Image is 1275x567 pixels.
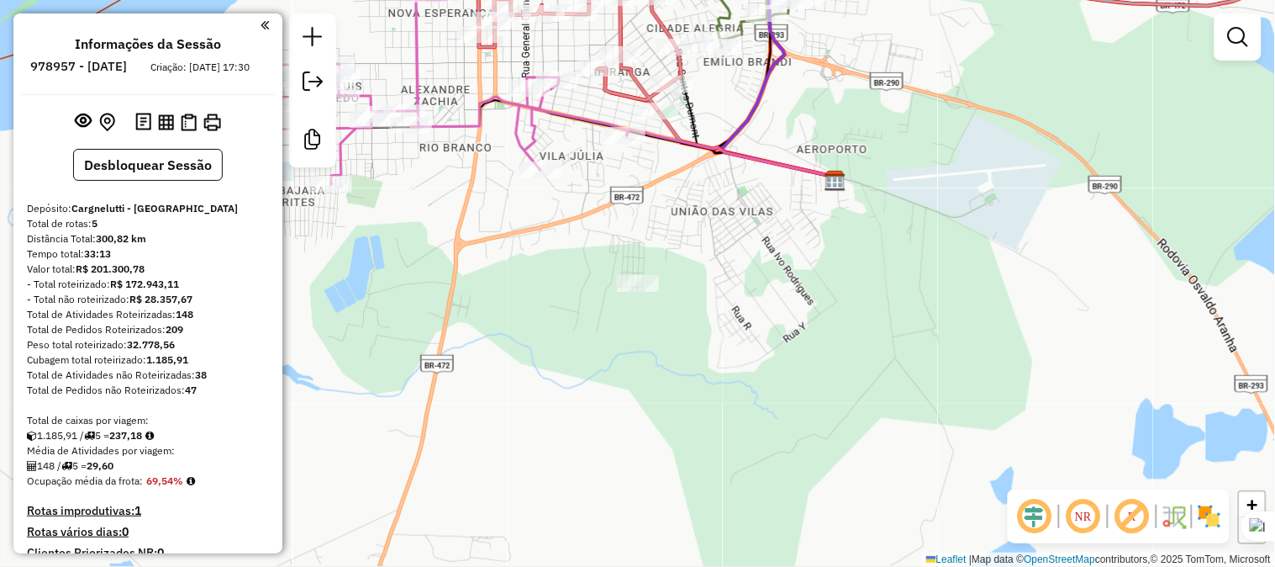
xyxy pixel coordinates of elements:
[145,431,154,441] i: Meta Caixas/viagem: 1,00 Diferença: 236,18
[187,476,195,486] em: Média calculada utilizando a maior ocupação (%Peso ou %Cubagem) de cada rota da sessão. Rotas cro...
[27,277,269,292] div: - Total roteirizado:
[1025,554,1096,565] a: OpenStreetMap
[27,231,269,246] div: Distância Total:
[27,431,37,441] i: Cubagem total roteirizado
[27,262,269,277] div: Valor total:
[27,474,143,487] span: Ocupação média da frota:
[146,353,188,366] strong: 1.185,91
[296,20,329,58] a: Nova sessão e pesquisa
[27,216,269,231] div: Total de rotas:
[72,109,96,135] button: Exibir sessão original
[27,383,269,398] div: Total de Pedidos não Roteirizados:
[27,352,269,368] div: Cubagem total roteirizado:
[617,275,659,292] div: Atividade não roteirizada - SARA MACIEL
[926,554,967,565] a: Leaflet
[1014,496,1055,537] span: Ocultar deslocamento
[1221,20,1255,54] a: Exibir filtros
[87,459,113,472] strong: 29,60
[27,413,269,428] div: Total de caixas por viagem:
[200,110,224,135] button: Imprimir Rotas
[27,307,269,322] div: Total de Atividades Roteirizadas:
[129,293,192,305] strong: R$ 28.357,67
[61,461,72,471] i: Total de rotas
[31,59,128,74] h6: 978957 - [DATE]
[109,429,142,442] strong: 237,18
[27,504,269,518] h4: Rotas improdutivas:
[27,292,269,307] div: - Total não roteirizado:
[166,323,183,336] strong: 209
[176,308,193,321] strong: 148
[134,503,141,518] strong: 1
[84,247,111,260] strong: 33:13
[27,546,269,560] h4: Clientes Priorizados NR:
[27,428,269,443] div: 1.185,91 / 5 =
[92,217,97,230] strong: 5
[1240,492,1265,517] a: Zoom in
[27,322,269,337] div: Total de Pedidos Roteirizados:
[76,262,145,275] strong: R$ 201.300,78
[146,474,183,487] strong: 69,54%
[185,384,197,396] strong: 47
[155,110,177,133] button: Visualizar relatório de Roteirização
[75,36,221,52] h4: Informações da Sessão
[27,246,269,262] div: Tempo total:
[1063,496,1104,537] span: Ocultar NR
[71,202,238,215] strong: Cargnelutti - [GEOGRAPHIC_DATA]
[157,545,164,560] strong: 0
[1196,503,1223,530] img: Exibir/Ocultar setores
[27,368,269,383] div: Total de Atividades não Roteirizadas:
[132,109,155,135] button: Logs desbloquear sessão
[1112,496,1152,537] span: Exibir rótulo
[177,110,200,135] button: Visualizar Romaneio
[127,338,175,351] strong: 32.778,56
[261,15,269,34] a: Clique aqui para minimizar o painel
[296,123,329,161] a: Criar modelo
[825,170,846,192] img: Cargnelutti - Uruguaiana
[27,461,37,471] i: Total de Atividades
[73,149,223,181] button: Desbloquear Sessão
[296,65,329,103] a: Exportar sessão
[27,525,269,539] h4: Rotas vários dias:
[122,524,129,539] strong: 0
[84,431,95,441] i: Total de rotas
[1240,517,1265,543] a: Zoom out
[145,60,257,75] div: Criação: [DATE] 17:30
[1247,494,1258,515] span: +
[96,109,119,135] button: Centralizar mapa no depósito ou ponto de apoio
[27,443,269,458] div: Média de Atividades por viagem:
[27,201,269,216] div: Depósito:
[922,553,1275,567] div: Map data © contributors,© 2025 TomTom, Microsoft
[27,458,269,474] div: 148 / 5 =
[195,368,207,381] strong: 38
[110,278,179,290] strong: R$ 172.943,11
[969,554,972,565] span: |
[1161,503,1188,530] img: Fluxo de ruas
[27,337,269,352] div: Peso total roteirizado:
[96,232,146,245] strong: 300,82 km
